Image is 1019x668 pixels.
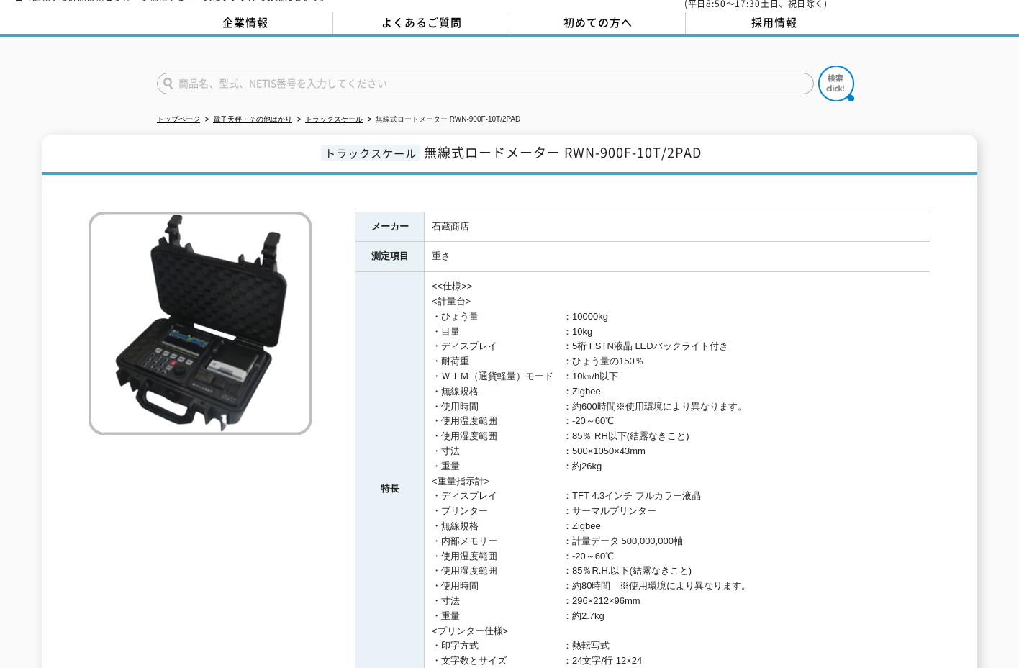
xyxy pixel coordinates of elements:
a: 電子天秤・その他はかり [213,115,292,123]
a: 採用情報 [686,12,862,34]
input: 商品名、型式、NETIS番号を入力してください [157,73,814,94]
a: 初めての方へ [510,12,686,34]
a: トップページ [157,115,200,123]
td: 石蔵商店 [425,212,930,242]
span: トラックスケール [321,145,420,161]
span: 初めての方へ [563,14,633,30]
th: 測定項目 [355,242,425,272]
img: btn_search.png [818,66,854,101]
a: 企業情報 [157,12,333,34]
span: 無線式ロードメーター RWN-900F-10T/2PAD [424,143,702,162]
li: 無線式ロードメーター RWN-900F-10T/2PAD [365,112,520,127]
a: トラックスケール [305,115,363,123]
th: メーカー [355,212,425,242]
img: 無線式ロードメーター RWN-900F-10T/2PAD [89,212,312,435]
a: よくあるご質問 [333,12,510,34]
td: 重さ [425,242,930,272]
